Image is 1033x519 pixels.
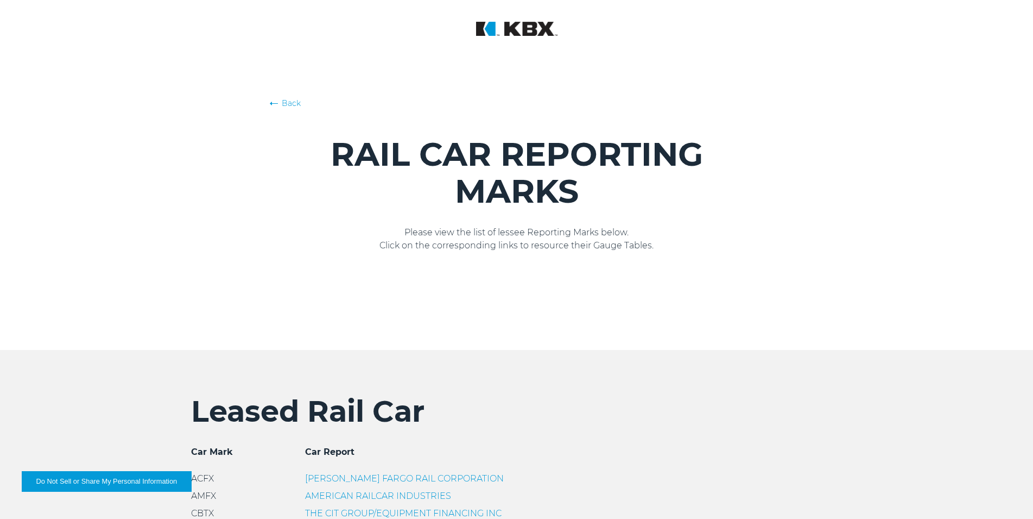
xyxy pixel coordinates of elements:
a: [PERSON_NAME] FARGO RAIL CORPORATION [305,473,504,484]
h2: Leased Rail Car [191,393,842,429]
span: ACFX [191,473,214,484]
span: CBTX [191,508,214,518]
button: Do Not Sell or Share My Personal Information [22,471,192,492]
span: Car Report [305,447,354,457]
span: AMFX [191,491,216,501]
h1: RAIL CAR REPORTING MARKS [270,136,764,210]
p: Please view the list of lessee Reporting Marks below. Click on the corresponding links to resourc... [270,226,764,252]
span: Car Mark [191,447,233,457]
a: AMERICAN RAILCAR INDUSTRIES [305,491,451,501]
a: Back [270,98,764,109]
a: THE CIT GROUP/EQUIPMENT FINANCING INC [305,508,502,518]
img: KBX Logistics [476,22,557,36]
